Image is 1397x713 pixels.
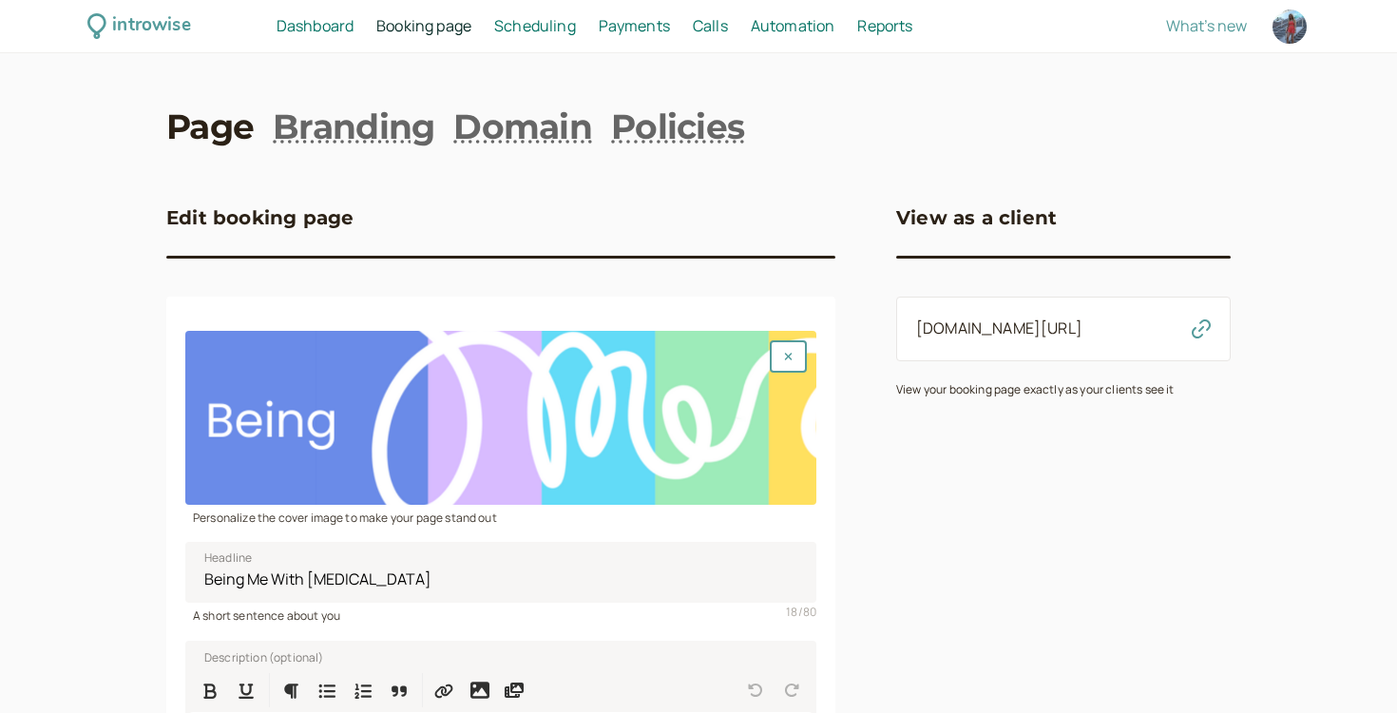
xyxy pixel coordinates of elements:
button: Numbered List [346,673,380,707]
span: Calls [693,15,728,36]
button: Formatting Options [274,673,308,707]
div: introwise [112,11,190,41]
a: Domain [453,103,592,150]
span: Payments [599,15,670,36]
a: Scheduling [494,14,576,39]
a: Page [166,103,254,150]
span: What's new [1166,15,1247,36]
iframe: Chat Widget [1302,622,1397,713]
a: Branding [273,103,434,150]
span: Dashboard [277,15,354,36]
button: Bulleted List [310,673,344,707]
span: Headline [204,549,252,568]
button: Redo [775,673,809,707]
div: Personalize the cover image to make your page stand out [185,505,816,527]
a: Booking page [376,14,471,39]
span: Reports [857,15,912,36]
small: View your booking page exactly as your clients see it [896,381,1174,397]
a: Automation [751,14,835,39]
a: Dashboard [277,14,354,39]
button: Undo [738,673,773,707]
button: Insert image [463,673,497,707]
a: Account [1270,7,1310,47]
h3: View as a client [896,202,1057,233]
div: A short sentence about you [185,603,816,625]
span: Automation [751,15,835,36]
span: Scheduling [494,15,576,36]
span: Booking page [376,15,471,36]
a: [DOMAIN_NAME][URL] [916,318,1082,338]
button: Format Underline [229,673,263,707]
button: Quote [382,673,416,707]
button: What's new [1166,17,1247,34]
a: Calls [693,14,728,39]
a: introwise [87,11,191,41]
a: Policies [611,103,744,150]
button: Insert Link [427,673,461,707]
button: Remove [770,340,807,373]
input: Headline [185,542,816,603]
a: Payments [599,14,670,39]
button: Format Bold [193,673,227,707]
label: Description (optional) [189,646,324,665]
h3: Edit booking page [166,202,354,233]
button: Insert media [497,673,531,707]
a: Reports [857,14,912,39]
